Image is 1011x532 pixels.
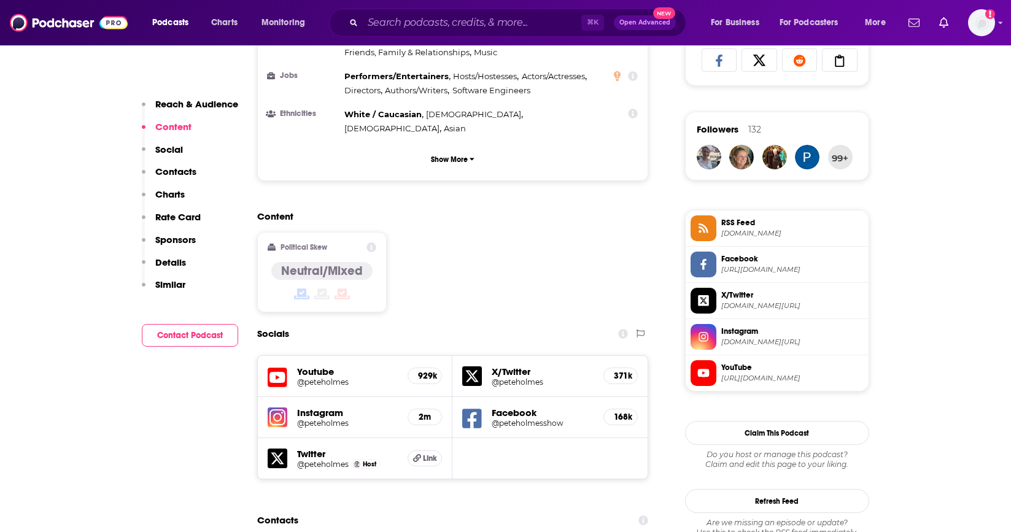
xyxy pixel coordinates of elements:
[268,148,638,171] button: Show More
[691,324,864,350] a: Instagram[DOMAIN_NAME][URL]
[142,324,238,347] button: Contact Podcast
[742,48,777,72] a: Share on X/Twitter
[142,144,183,166] button: Social
[418,371,432,381] h5: 929k
[968,9,995,36] button: Show profile menu
[444,123,466,133] span: Asian
[268,407,287,427] img: iconImage
[702,48,737,72] a: Share on Facebook
[142,98,238,121] button: Reach & Audience
[426,109,521,119] span: [DEMOGRAPHIC_DATA]
[344,121,441,136] span: ,
[697,123,738,135] span: Followers
[423,453,437,463] span: Link
[492,377,594,387] a: @peteholmes
[721,301,864,310] span: twitter.com/peteholmes
[865,14,886,31] span: More
[257,322,289,345] h2: Socials
[142,211,201,234] button: Rate Card
[211,14,238,31] span: Charts
[762,145,787,169] img: loeharrycharlotte
[795,145,819,169] img: peterjunx
[155,188,185,200] p: Charts
[780,14,839,31] span: For Podcasters
[344,71,449,81] span: Performers/Entertainers
[581,15,604,31] span: ⌘ K
[344,123,440,133] span: [DEMOGRAPHIC_DATA]
[453,71,517,81] span: Hosts/Hostesses
[691,215,864,241] a: RSS Feed[DOMAIN_NAME]
[968,9,995,36] span: Logged in as MegaphoneSupport
[155,166,196,177] p: Contacts
[685,450,869,460] span: Do you host or manage this podcast?
[144,13,204,33] button: open menu
[721,265,864,274] span: https://www.facebook.com/peteholmesshow
[522,69,587,83] span: ,
[614,412,627,422] h5: 168k
[614,15,676,30] button: Open AdvancedNew
[344,85,381,95] span: Directors
[702,13,775,33] button: open menu
[344,83,382,98] span: ,
[155,144,183,155] p: Social
[691,288,864,314] a: X/Twitter[DOMAIN_NAME][URL]
[253,13,321,33] button: open menu
[297,418,398,428] a: @peteholmes
[619,20,670,26] span: Open Advanced
[822,48,858,72] a: Copy Link
[297,407,398,418] h5: Instagram
[721,229,864,238] span: feeds.megaphone.fm
[431,155,468,164] p: Show More
[281,243,327,252] h2: Political Skew
[344,47,470,57] span: Friends, Family & Relationships
[155,256,186,268] p: Details
[522,71,585,81] span: Actors/Actresses
[721,362,864,373] span: YouTube
[408,450,442,466] a: Link
[155,234,196,245] p: Sponsors
[418,412,432,422] h5: 2m
[474,47,497,57] span: Music
[691,252,864,277] a: Facebook[URL][DOMAIN_NAME]
[344,45,471,60] span: ,
[828,145,853,169] button: 99+
[772,13,856,33] button: open menu
[385,83,449,98] span: ,
[492,366,594,377] h5: X/Twitter
[385,85,447,95] span: Authors/Writers
[453,69,519,83] span: ,
[856,13,901,33] button: open menu
[142,121,192,144] button: Content
[297,460,349,469] a: @peteholmes
[721,337,864,347] span: instagram.com/peteholmes
[934,12,953,33] a: Show notifications dropdown
[341,9,698,37] div: Search podcasts, credits, & more...
[904,12,924,33] a: Show notifications dropdown
[297,448,398,460] h5: Twitter
[155,98,238,110] p: Reach & Audience
[985,9,995,19] svg: Email not verified
[363,460,376,468] span: Host
[268,110,339,118] h3: Ethnicities
[711,14,759,31] span: For Business
[492,418,594,428] a: @peteholmesshow
[257,210,639,222] h2: Content
[685,489,869,513] button: Refresh Feed
[614,371,627,381] h5: 371k
[297,366,398,377] h5: Youtube
[268,72,339,80] h3: Jobs
[721,326,864,337] span: Instagram
[155,211,201,223] p: Rate Card
[729,145,754,169] a: henrycharlotte167
[685,450,869,469] div: Claim and edit this page to your liking.
[685,421,869,445] button: Claim This Podcast
[142,256,186,279] button: Details
[297,377,398,387] a: @peteholmes
[721,217,864,228] span: RSS Feed
[142,166,196,188] button: Contacts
